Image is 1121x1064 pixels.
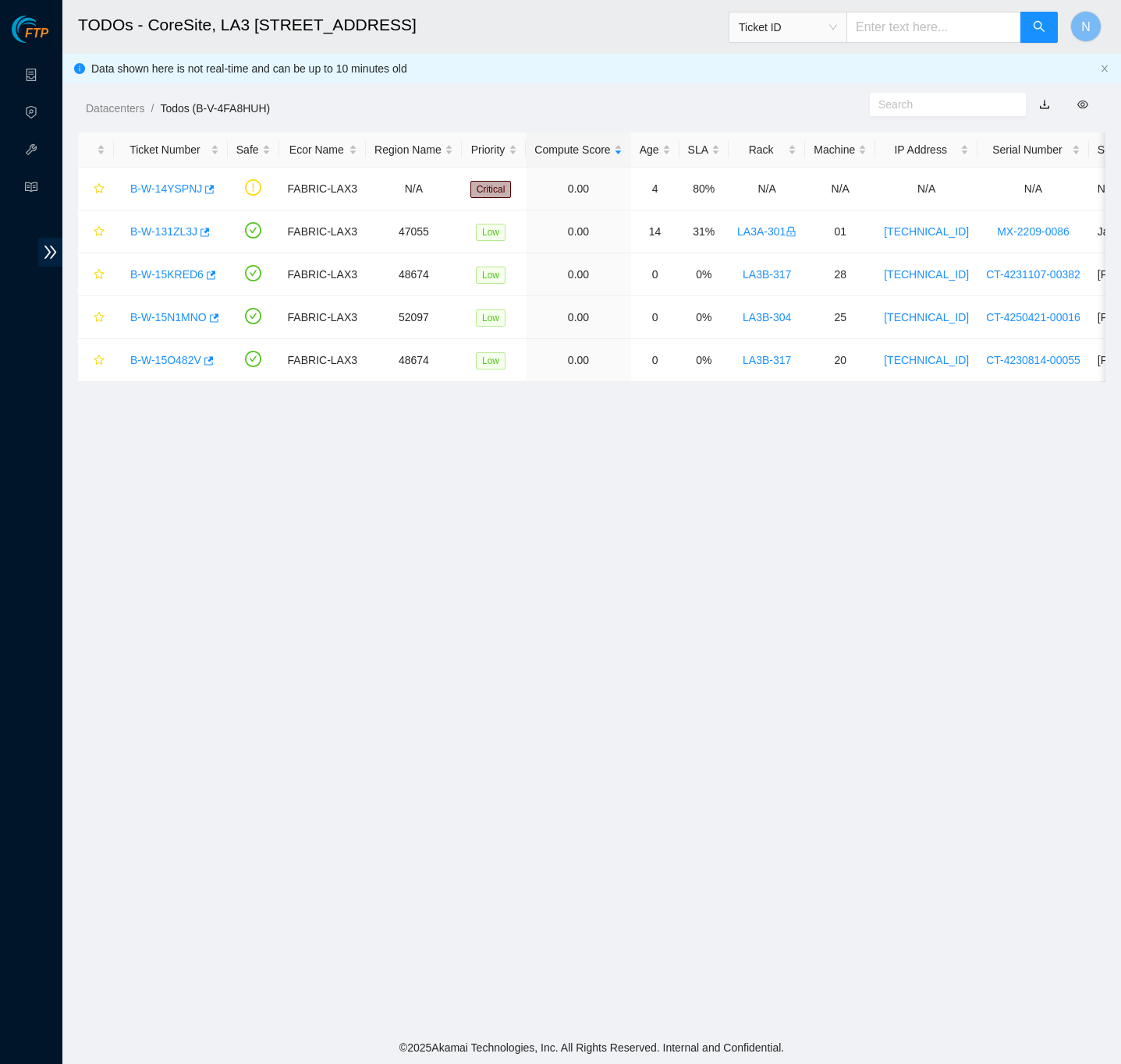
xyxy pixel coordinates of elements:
[1100,64,1109,74] button: close
[884,268,969,281] a: [TECHNICAL_ID]
[94,312,105,324] span: star
[631,210,679,253] td: 14
[476,309,506,327] span: Low
[366,210,462,253] td: 47055
[846,12,1021,43] input: Enter text here...
[87,305,105,330] button: star
[997,225,1070,238] a: MX-2209-0086
[279,339,366,382] td: FABRIC-LAX3
[279,210,366,253] td: FABRIC-LAX3
[130,268,204,281] a: B-W-15KRED6
[743,354,791,366] a: LA3B-317
[679,210,729,253] td: 31%
[12,16,79,43] img: Akamai Technologies
[94,269,105,281] span: star
[1027,92,1062,117] button: download
[526,168,630,210] td: 0.00
[130,354,201,366] a: B-W-15O482V
[631,296,679,339] td: 0
[366,253,462,296] td: 48674
[884,311,969,323] a: [TECHNICAL_ID]
[805,253,875,296] td: 28
[631,253,679,296] td: 0
[245,222,261,239] span: check-circle
[87,262,105,287] button: star
[526,339,630,382] td: 0.00
[743,268,791,281] a: LA3B-317
[366,168,462,210] td: N/A
[366,296,462,339] td: 52097
[786,226,796,237] span: lock
[1020,12,1058,43] button: search
[245,265,261,281] span: check-circle
[160,102,270,115] a: Todos (B-V-4FA8HUH)
[12,28,48,48] a: Akamai TechnologiesFTP
[130,311,207,323] a: B-W-15N1MNO
[986,268,1080,281] a: CT-4231107-00382
[87,176,105,201] button: star
[526,296,630,339] td: 0.00
[679,168,729,210] td: 80%
[476,224,506,241] span: Low
[94,355,105,367] span: star
[986,311,1080,323] a: CT-4250421-00016
[679,339,729,382] td: 0%
[130,182,202,195] a: B-W-14YSPNJ
[679,253,729,296] td: 0%
[245,308,261,324] span: check-circle
[884,225,969,238] a: [TECHNICAL_ID]
[526,253,630,296] td: 0.00
[743,311,791,323] a: LA3B-304
[739,16,837,39] span: Ticket ID
[737,225,796,238] a: LA3A-301lock
[38,238,62,267] span: double-right
[94,226,105,239] span: star
[805,210,875,253] td: 01
[1033,20,1045,35] span: search
[476,352,506,369] span: Low
[679,296,729,339] td: 0%
[1070,11,1101,42] button: N
[805,296,875,339] td: 25
[87,219,105,244] button: star
[631,339,679,382] td: 0
[476,267,506,284] span: Low
[631,168,679,210] td: 4
[1081,17,1091,37] span: N
[729,168,805,210] td: N/A
[1077,99,1088,110] span: eye
[366,339,462,382] td: 48674
[25,27,48,41] span: FTP
[25,174,37,205] span: read
[151,102,154,115] span: /
[86,102,144,115] a: Datacenters
[279,296,366,339] td: FABRIC-LAX3
[130,225,197,238] a: B-W-131ZL3J
[875,168,977,210] td: N/A
[279,253,366,296] td: FABRIC-LAX3
[279,168,366,210] td: FABRIC-LAX3
[878,96,1005,113] input: Search
[62,1031,1121,1064] footer: © 2025 Akamai Technologies, Inc. All Rights Reserved. Internal and Confidential.
[470,181,512,198] span: Critical
[87,348,105,373] button: star
[1039,98,1050,111] a: download
[884,354,969,366] a: [TECHNICAL_ID]
[805,168,875,210] td: N/A
[977,168,1089,210] td: N/A
[986,354,1080,366] a: CT-4230814-00055
[245,351,261,367] span: check-circle
[526,210,630,253] td: 0.00
[245,179,261,196] span: exclamation-circle
[805,339,875,382] td: 20
[94,183,105,196] span: star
